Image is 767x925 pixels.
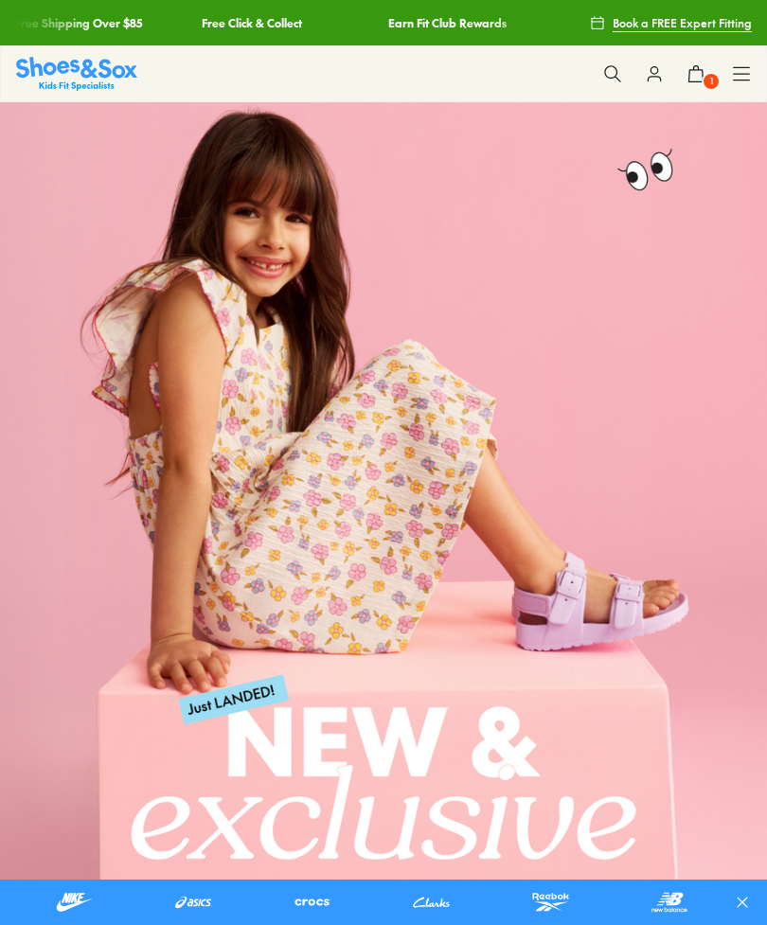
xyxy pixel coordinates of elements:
a: Book a FREE Expert Fitting [590,6,752,40]
span: Book a FREE Expert Fitting [613,14,752,31]
button: 1 [675,53,717,95]
img: SNS_Logo_Responsive.svg [16,57,137,90]
a: Shoes & Sox [16,57,137,90]
span: 1 [702,72,721,91]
